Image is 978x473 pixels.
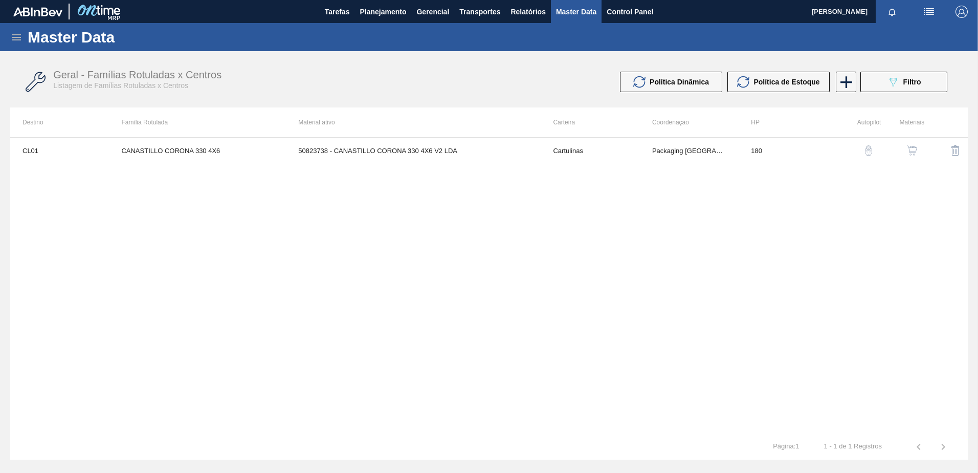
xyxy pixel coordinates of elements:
span: Relatórios [510,6,545,18]
div: Filtrar Família Rotulada x Centro [855,72,952,92]
td: CANASTILLO CORONA 330 4X6 [109,138,286,163]
img: userActions [923,6,935,18]
button: Filtro [860,72,947,92]
div: Excluir Família Rotulada X Centro [929,138,968,163]
th: Destino [10,107,109,137]
button: auto-pilot-icon [856,138,881,163]
button: Notificações [876,5,908,19]
span: Tarefas [325,6,350,18]
td: Página : 1 [761,434,811,450]
button: shopping-cart-icon [900,138,924,163]
img: TNhmsLtSVTkK8tSr43FrP2fwEKptu5GPRR3wAAAABJRU5ErkJggg== [13,7,62,16]
span: Geral - Famílias Rotuladas x Centros [53,69,221,80]
th: Material ativo [286,107,541,137]
span: Planejamento [360,6,406,18]
span: Listagem de Famílias Rotuladas x Centros [53,81,188,90]
span: Gerencial [416,6,449,18]
div: Nova Família Rotulada x Centro [835,72,855,92]
button: Política Dinâmica [620,72,722,92]
th: Carteira [541,107,639,137]
span: Filtro [903,78,921,86]
div: Configuração Auto Pilot [843,138,881,163]
h1: Master Data [28,31,209,43]
th: Família Rotulada [109,107,286,137]
img: Logout [955,6,968,18]
div: Atualizar Política de Estoque em Massa [727,72,835,92]
td: 180 [739,138,837,163]
div: Ver Materiais [886,138,924,163]
td: 1 - 1 de 1 Registros [812,434,894,450]
span: Master Data [556,6,596,18]
td: Packaging [GEOGRAPHIC_DATA] [640,138,739,163]
td: 50823738 - CANASTILLO CORONA 330 4X6 V2 LDA [286,138,541,163]
img: auto-pilot-icon [863,145,874,156]
th: Autopilot [838,107,881,137]
span: Control Panel [607,6,653,18]
td: CL01 [10,138,109,163]
span: Transportes [459,6,500,18]
th: Materiais [881,107,924,137]
img: delete-icon [949,144,962,157]
img: shopping-cart-icon [907,145,917,156]
td: Cartulinas [541,138,639,163]
button: Política de Estoque [727,72,830,92]
span: Política Dinâmica [650,78,709,86]
div: Atualizar Política Dinâmica [620,72,727,92]
button: delete-icon [943,138,968,163]
th: HP [739,107,837,137]
span: Política de Estoque [753,78,819,86]
th: Coordenação [640,107,739,137]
